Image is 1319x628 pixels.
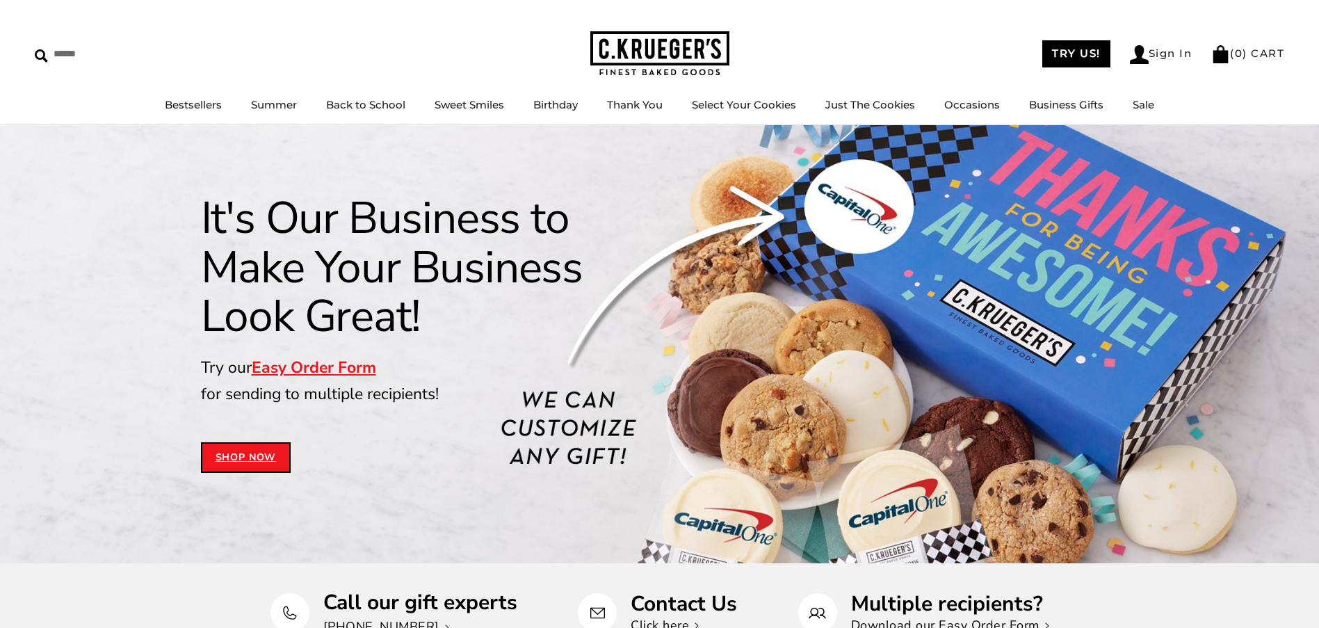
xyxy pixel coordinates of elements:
p: Multiple recipients? [851,593,1049,615]
img: C.KRUEGER'S [590,31,729,77]
img: Multiple recipients? [809,604,826,622]
img: Account [1130,45,1149,64]
p: Call our gift experts [323,592,517,613]
a: Easy Order Form [252,357,376,378]
span: 0 [1235,47,1243,60]
a: Summer [251,98,297,111]
a: Back to School [326,98,405,111]
a: TRY US! [1042,40,1110,67]
a: Business Gifts [1029,98,1103,111]
img: Contact Us [589,604,606,622]
a: Occasions [944,98,1000,111]
img: Call our gift experts [281,604,298,622]
p: Try our for sending to multiple recipients! [201,355,643,408]
a: Sale [1133,98,1154,111]
a: Thank You [607,98,663,111]
a: Select Your Cookies [692,98,796,111]
a: Sweet Smiles [435,98,504,111]
h1: It's Our Business to Make Your Business Look Great! [201,194,643,341]
a: Shop Now [201,442,291,473]
a: Bestsellers [165,98,222,111]
img: Search [35,49,48,63]
a: Just The Cookies [825,98,915,111]
input: Search [35,43,200,65]
p: Contact Us [631,593,737,615]
a: Birthday [533,98,578,111]
a: (0) CART [1211,47,1284,60]
a: Sign In [1130,45,1192,64]
img: Bag [1211,45,1230,63]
